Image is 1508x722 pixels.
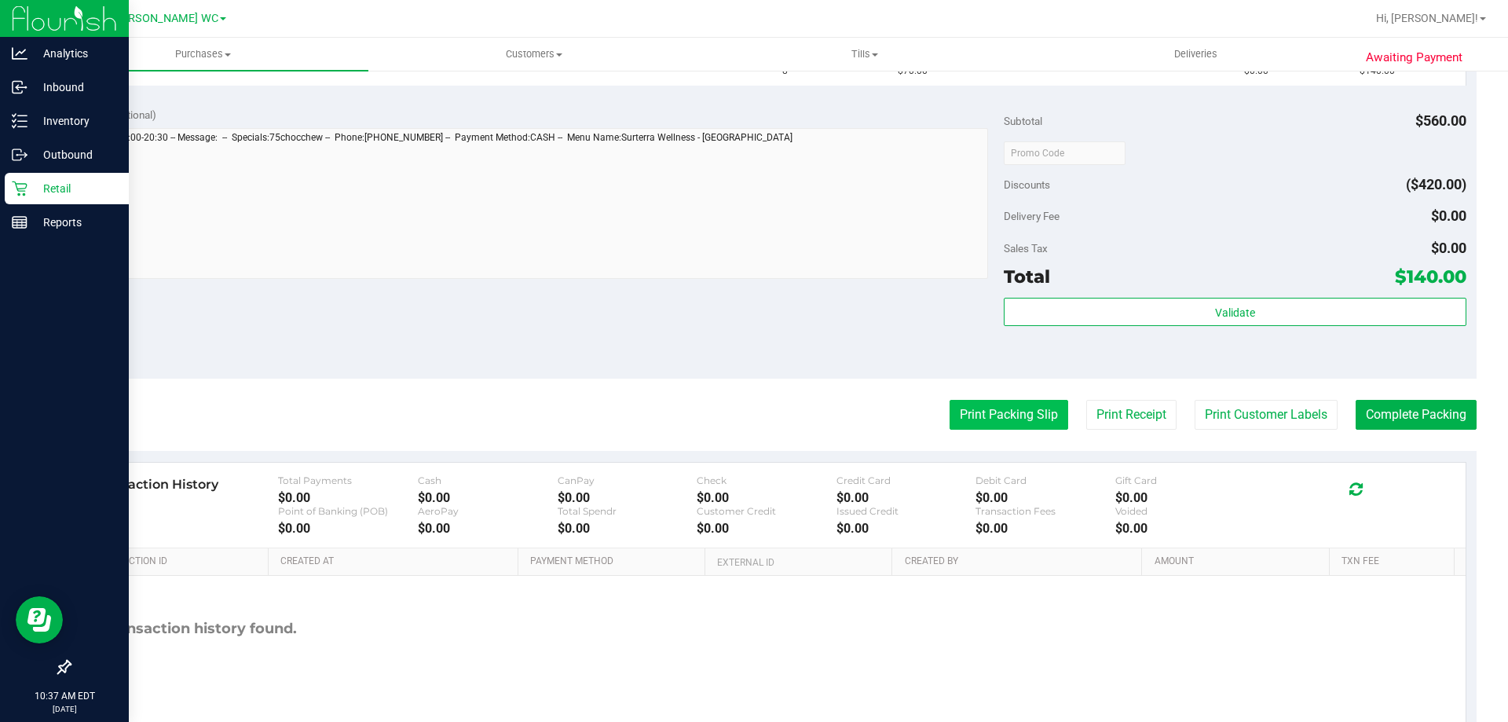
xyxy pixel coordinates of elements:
span: Awaiting Payment [1366,49,1462,67]
div: $0.00 [697,490,836,505]
span: ($420.00) [1406,176,1466,192]
a: Created At [280,555,511,568]
span: Discounts [1004,170,1050,199]
div: $0.00 [418,490,558,505]
span: Deliveries [1153,47,1239,61]
inline-svg: Outbound [12,147,27,163]
div: Voided [1115,505,1255,517]
span: Validate [1215,306,1255,319]
div: Issued Credit [836,505,976,517]
div: $0.00 [836,521,976,536]
a: Transaction ID [93,555,262,568]
div: Total Spendr [558,505,697,517]
a: Deliveries [1030,38,1361,71]
p: [DATE] [7,703,122,715]
button: Validate [1004,298,1466,326]
inline-svg: Reports [12,214,27,230]
a: Txn Fee [1341,555,1448,568]
span: $0.00 [1431,240,1466,256]
inline-svg: Inbound [12,79,27,95]
div: Check [697,475,836,486]
inline-svg: Analytics [12,46,27,61]
div: CanPay [558,475,697,486]
div: $0.00 [418,521,558,536]
div: $0.00 [836,490,976,505]
span: St. [PERSON_NAME] WC [94,12,218,25]
div: Total Payments [278,475,418,486]
span: Sales Tax [1004,242,1048,255]
span: Tills [700,47,1029,61]
span: Customers [369,47,698,61]
div: Gift Card [1115,475,1255,486]
p: Retail [27,179,122,198]
p: Reports [27,213,122,232]
div: Debit Card [975,475,1115,486]
div: Credit Card [836,475,976,486]
a: Purchases [38,38,368,71]
p: 10:37 AM EDT [7,689,122,703]
input: Promo Code [1004,141,1126,165]
div: Customer Credit [697,505,836,517]
div: $0.00 [697,521,836,536]
div: $0.00 [278,521,418,536]
p: Inbound [27,78,122,97]
p: Analytics [27,44,122,63]
span: Hi, [PERSON_NAME]! [1376,12,1478,24]
inline-svg: Retail [12,181,27,196]
a: Created By [905,555,1136,568]
span: $560.00 [1415,112,1466,129]
div: $0.00 [1115,521,1255,536]
span: Purchases [38,47,368,61]
div: $0.00 [558,490,697,505]
div: $0.00 [278,490,418,505]
button: Print Customer Labels [1195,400,1338,430]
a: Customers [368,38,699,71]
a: Payment Method [530,555,699,568]
div: Point of Banking (POB) [278,505,418,517]
a: Tills [699,38,1030,71]
p: Outbound [27,145,122,164]
button: Print Packing Slip [950,400,1068,430]
button: Complete Packing [1356,400,1477,430]
div: $0.00 [558,521,697,536]
span: $0.00 [1431,207,1466,224]
span: Total [1004,266,1050,288]
span: Delivery Fee [1004,210,1060,222]
div: AeroPay [418,505,558,517]
th: External ID [705,548,891,577]
a: Amount [1155,555,1323,568]
div: $0.00 [975,521,1115,536]
inline-svg: Inventory [12,113,27,129]
button: Print Receipt [1086,400,1177,430]
span: Subtotal [1004,115,1042,127]
div: No transaction history found. [81,576,297,682]
div: $0.00 [975,490,1115,505]
span: $140.00 [1395,266,1466,288]
div: $0.00 [1115,490,1255,505]
div: Cash [418,475,558,486]
div: Transaction Fees [975,505,1115,517]
p: Inventory [27,112,122,130]
iframe: Resource center [16,596,63,643]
